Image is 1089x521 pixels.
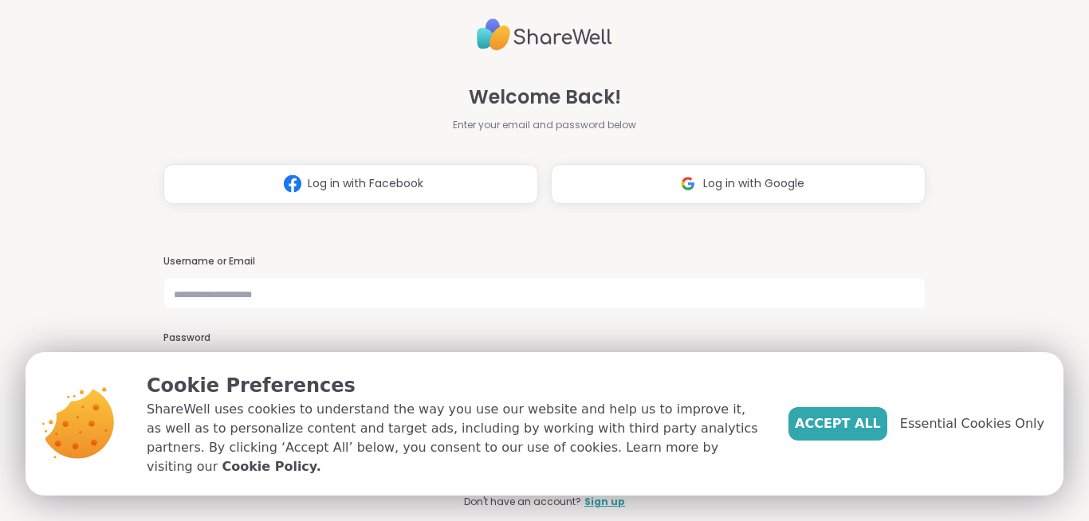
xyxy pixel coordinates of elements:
span: Don't have an account? [464,495,581,509]
img: ShareWell Logomark [673,169,703,198]
a: Sign up [584,495,625,509]
span: Log in with Google [703,175,804,192]
span: Accept All [795,414,881,433]
p: Cookie Preferences [147,371,763,400]
a: Cookie Policy. [222,457,320,476]
button: Log in with Facebook [163,164,538,204]
h3: Password [163,331,926,345]
h3: Username or Email [163,255,926,268]
button: Log in with Google [551,164,926,204]
p: ShareWell uses cookies to understand the way you use our website and help us to improve it, as we... [147,400,763,476]
button: Accept All [788,407,887,441]
span: Enter your email and password below [453,118,636,132]
span: Essential Cookies Only [900,414,1044,433]
img: ShareWell Logomark [277,169,308,198]
span: Welcome Back! [469,83,621,112]
span: Log in with Facebook [308,175,423,192]
img: ShareWell Logo [477,12,612,57]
